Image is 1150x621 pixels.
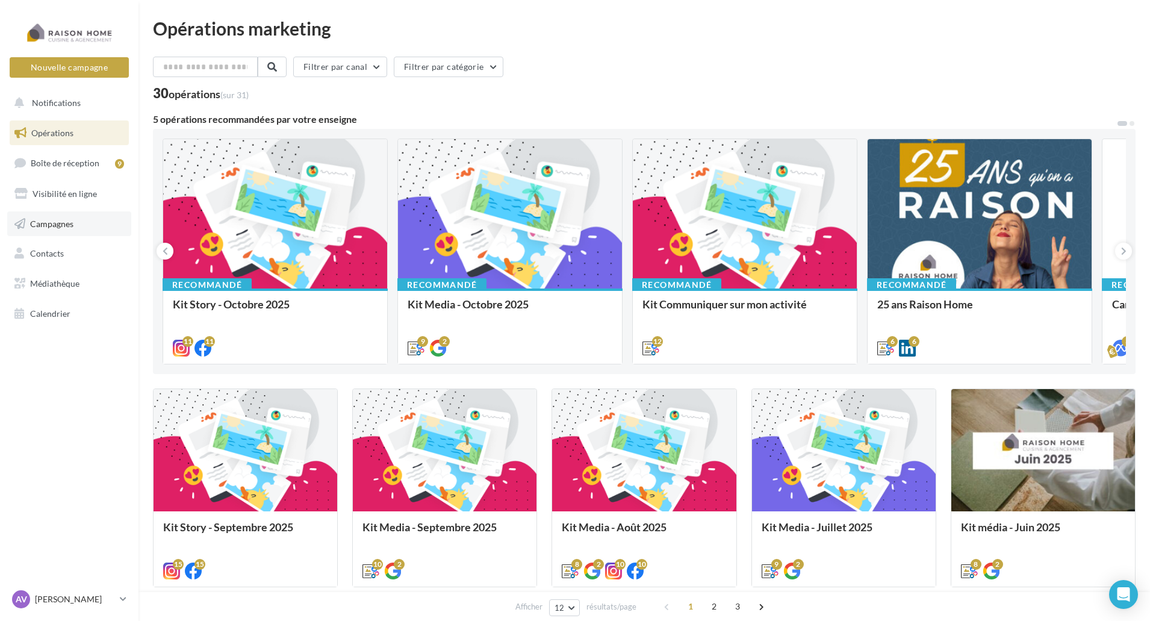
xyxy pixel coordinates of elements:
span: 12 [555,603,565,613]
button: Filtrer par catégorie [394,57,503,77]
button: Nouvelle campagne [10,57,129,78]
div: Recommandé [632,278,721,292]
div: Kit Communiquer sur mon activité [642,298,847,322]
div: 25 ans Raison Home [877,298,1082,322]
a: AV [PERSON_NAME] [10,588,129,611]
div: Kit média - Juin 2025 [961,521,1125,545]
button: Notifications [7,90,126,116]
div: 2 [439,336,450,347]
a: Boîte de réception9 [7,150,131,176]
a: Opérations [7,120,131,146]
div: 3 [1122,336,1133,347]
span: Opérations [31,128,73,138]
div: 8 [571,559,582,570]
div: 15 [194,559,205,570]
button: 12 [549,599,580,616]
span: Calendrier [30,308,70,319]
span: Campagnes [30,218,73,228]
div: Recommandé [163,278,252,292]
span: 1 [681,597,700,616]
a: Contacts [7,241,131,266]
div: Recommandé [867,278,956,292]
span: résultats/page [586,601,636,613]
span: Notifications [32,98,81,108]
div: 2 [793,559,804,570]
div: 10 [372,559,383,570]
div: 5 opérations recommandées par votre enseigne [153,114,1116,124]
div: Kit Media - Septembre 2025 [362,521,527,545]
span: Médiathèque [30,278,79,289]
div: 10 [636,559,647,570]
span: Boîte de réception [31,158,99,168]
span: (sur 31) [220,90,249,100]
div: Kit Media - Juillet 2025 [762,521,926,545]
a: Calendrier [7,301,131,326]
div: 9 [771,559,782,570]
div: 12 [652,336,663,347]
p: [PERSON_NAME] [35,593,115,605]
div: 10 [615,559,626,570]
div: 2 [593,559,604,570]
a: Médiathèque [7,271,131,296]
div: Opérations marketing [153,19,1136,37]
div: opérations [169,89,249,99]
div: 15 [173,559,184,570]
span: AV [16,593,27,605]
div: Kit Story - Octobre 2025 [173,298,378,322]
div: 2 [394,559,405,570]
div: 11 [182,336,193,347]
div: 8 [971,559,981,570]
div: 9 [115,159,124,169]
div: 6 [887,336,898,347]
div: 9 [417,336,428,347]
div: Recommandé [397,278,486,292]
span: Contacts [30,248,64,258]
span: Afficher [515,601,542,613]
div: 30 [153,87,249,100]
a: Visibilité en ligne [7,181,131,207]
div: 6 [909,336,919,347]
div: Kit Story - Septembre 2025 [163,521,328,545]
span: Visibilité en ligne [33,189,97,199]
span: 3 [728,597,747,616]
div: Kit Media - Août 2025 [562,521,726,545]
a: Campagnes [7,211,131,237]
div: 11 [204,336,215,347]
div: 2 [992,559,1003,570]
span: 2 [704,597,724,616]
div: Open Intercom Messenger [1109,580,1138,609]
div: Kit Media - Octobre 2025 [408,298,612,322]
button: Filtrer par canal [293,57,387,77]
